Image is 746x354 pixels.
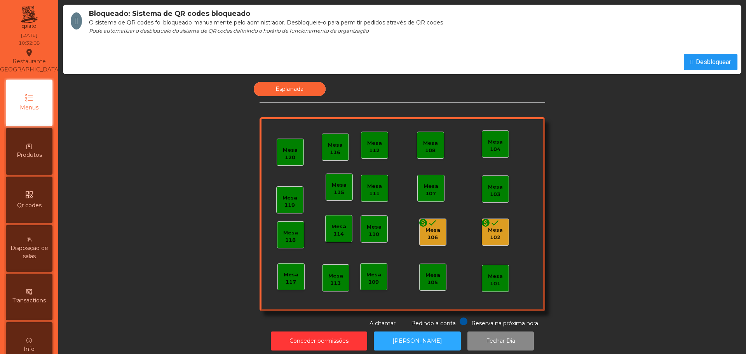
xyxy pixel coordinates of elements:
div: Mesa 110 [361,223,387,238]
button: [PERSON_NAME] [374,331,461,351]
span: Pode automatizar o desbloqueio do sistema de QR codes definindo o horário de funcionamento da org... [89,28,369,34]
span: Info [24,345,35,353]
span: Desbloquear [696,57,731,67]
div: Mesa 102 [482,226,509,241]
button: Desbloquear [684,54,737,70]
span: Reserva na próxima hora [471,320,538,327]
span: Transactions [12,297,46,305]
i: done [490,218,500,227]
div: Mesa 117 [278,271,304,286]
div: Mesa 118 [277,229,304,244]
i: monetization_on [481,218,490,227]
i: location_on [24,48,34,57]
div: 10:32:08 [19,40,40,47]
i: monetization_on [418,218,428,227]
span: Disposição de salas [8,244,51,260]
i: done [428,218,437,227]
div: Mesa 113 [322,272,349,287]
div: Mesa 108 [417,139,444,154]
button: Fechar Dia [467,331,534,351]
img: qpiato [19,4,38,31]
div: Mesa 115 [326,181,352,196]
i: qr_code [24,190,34,200]
div: [DATE] [21,32,37,39]
div: Mesa 112 [361,139,388,154]
div: Mesa 103 [482,183,509,198]
span: Bloqueado: Sistema de QR codes bloqueado [89,9,250,17]
button: Conceder permissões [271,331,367,351]
div: Mesa 120 [277,146,303,161]
div: Esplanada [254,82,326,96]
span: Qr codes [17,201,42,210]
div: Mesa 111 [361,182,388,198]
div: Mesa 101 [482,272,509,288]
span: Produtos [17,151,42,159]
div: Mesa 104 [482,138,509,153]
span: Menus [20,104,38,112]
div: Mesa 109 [361,271,387,286]
div: Mesa 107 [418,182,444,198]
div: Mesa 105 [420,271,446,286]
div: Mesa 119 [277,194,303,209]
span: Pedindo a conta [411,320,456,327]
div: Mesa 106 [420,226,446,241]
div: Mesa 116 [322,141,349,156]
span: A chamar [370,320,396,327]
div: Mesa 114 [326,223,352,238]
span: O sistema de QR codes foi bloqueado manualmente pelo administrador. Desbloqueie-o para permitir p... [89,19,443,26]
